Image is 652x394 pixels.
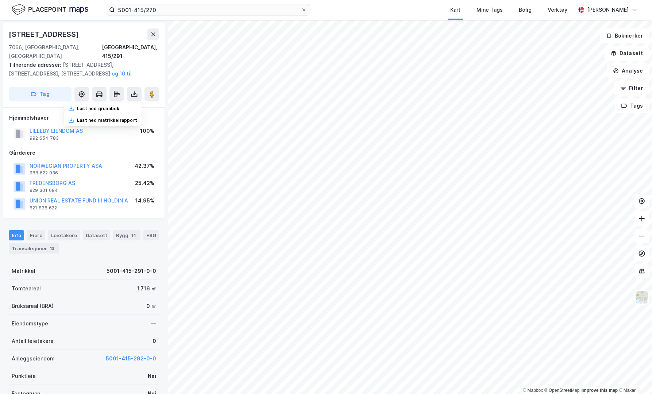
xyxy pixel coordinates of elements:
div: 42.37% [135,162,154,170]
div: Kart [450,5,460,14]
button: Analyse [607,63,649,78]
div: — [151,319,156,328]
button: Datasett [605,46,649,61]
div: 5001-415-291-0-0 [107,267,156,275]
div: ESG [143,230,159,240]
div: Matrikkel [12,267,35,275]
div: Hjemmelshaver [9,113,159,122]
iframe: Chat Widget [616,359,652,394]
div: Tomteareal [12,284,41,293]
button: 5001-415-292-0-0 [106,354,156,363]
div: Last ned grunnbok [77,106,119,112]
div: Leietakere [48,230,80,240]
div: 821 838 622 [30,205,57,211]
button: Tags [615,98,649,113]
div: Anleggseiendom [12,354,55,363]
div: Bruksareal (BRA) [12,302,54,310]
div: Gårdeiere [9,148,159,157]
div: 100% [140,127,154,135]
div: 929 301 684 [30,188,58,193]
div: [STREET_ADDRESS], [STREET_ADDRESS], [STREET_ADDRESS] [9,61,153,78]
div: 0 ㎡ [146,302,156,310]
div: Datasett [83,230,110,240]
div: Bygg [113,230,140,240]
a: Mapbox [523,388,543,393]
div: Transaksjoner [9,243,59,254]
img: logo.f888ab2527a4732fd821a326f86c7f29.svg [12,3,88,16]
div: 25.42% [135,179,154,188]
div: [GEOGRAPHIC_DATA], 415/291 [102,43,159,61]
button: Bokmerker [600,28,649,43]
button: Filter [614,81,649,96]
a: Improve this map [582,388,618,393]
div: 988 622 036 [30,170,58,176]
input: Søk på adresse, matrikkel, gårdeiere, leietakere eller personer [115,4,301,15]
div: 0 [153,337,156,345]
div: [PERSON_NAME] [587,5,629,14]
div: 13 [49,245,56,252]
div: 7066, [GEOGRAPHIC_DATA], [GEOGRAPHIC_DATA] [9,43,102,61]
button: Tag [9,87,72,101]
div: Verktøy [548,5,567,14]
div: 992 654 783 [30,135,59,141]
div: 1 716 ㎡ [137,284,156,293]
div: Last ned matrikkelrapport [77,117,137,123]
div: Info [9,230,24,240]
div: Eiere [27,230,45,240]
div: [STREET_ADDRESS] [9,28,80,40]
img: Z [635,290,649,304]
div: Eiendomstype [12,319,48,328]
div: Antall leietakere [12,337,54,345]
a: OpenStreetMap [544,388,580,393]
div: 14.95% [135,196,154,205]
span: Tilhørende adresser: [9,62,63,68]
div: Punktleie [12,372,36,381]
div: Nei [148,372,156,381]
div: 14 [130,232,138,239]
div: Bolig [519,5,532,14]
div: Mine Tags [477,5,503,14]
